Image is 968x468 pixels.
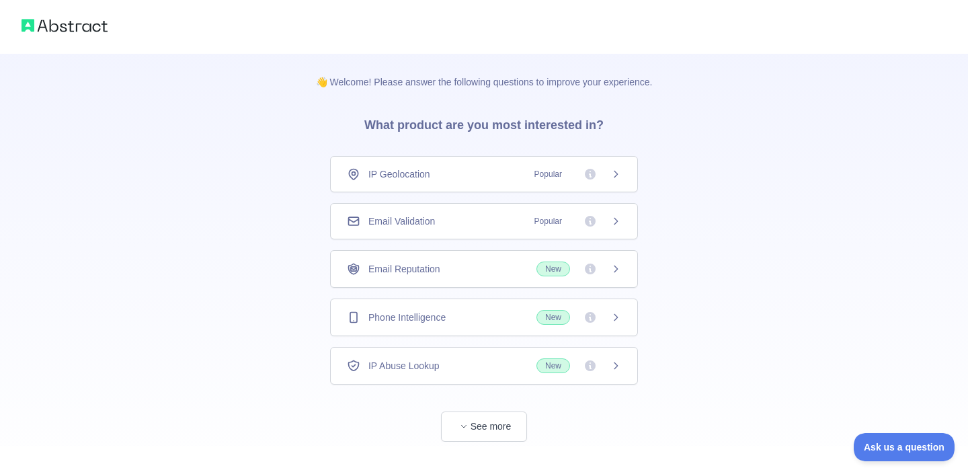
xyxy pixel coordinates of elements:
span: Phone Intelligence [368,311,446,324]
span: IP Abuse Lookup [368,359,440,373]
h3: What product are you most interested in? [343,89,625,156]
iframe: Toggle Customer Support [854,433,955,461]
img: Abstract logo [22,16,108,35]
span: New [536,310,570,325]
p: 👋 Welcome! Please answer the following questions to improve your experience. [294,54,674,89]
span: Email Validation [368,214,435,228]
button: See more [441,412,527,442]
span: Popular [526,214,570,228]
span: IP Geolocation [368,167,430,181]
span: New [536,262,570,276]
span: New [536,358,570,373]
span: Email Reputation [368,262,440,276]
span: Popular [526,167,570,181]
